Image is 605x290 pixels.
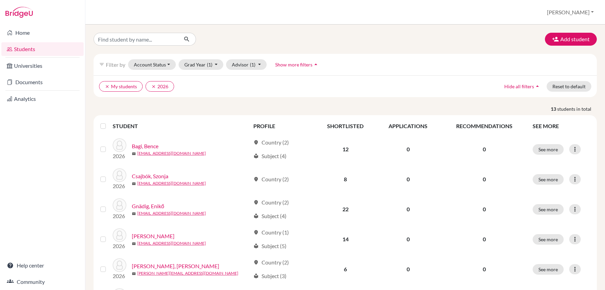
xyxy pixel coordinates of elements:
[132,272,136,276] span: mail
[113,168,126,182] img: Csajbók, Szonja
[1,92,84,106] a: Analytics
[132,172,168,180] a: Csajbók, Szonja
[269,59,325,70] button: Show more filtersarrow_drop_up
[128,59,176,70] button: Account Status
[315,254,376,284] td: 6
[376,164,440,194] td: 0
[113,138,126,152] img: Bagi, Bence
[132,212,136,216] span: mail
[105,84,110,89] i: clear
[113,228,126,242] img: Háry, Laura
[253,153,259,159] span: local_library
[253,175,289,183] div: Country (2)
[253,200,259,205] span: location_on
[533,204,564,215] button: See more
[99,62,104,67] i: filter_list
[445,175,524,183] p: 0
[253,177,259,182] span: location_on
[315,134,376,164] td: 12
[113,258,126,272] img: Marián, Hanna
[376,194,440,224] td: 0
[253,198,289,207] div: Country (2)
[544,6,597,19] button: [PERSON_NAME]
[376,254,440,284] td: 0
[132,262,219,270] a: [PERSON_NAME], [PERSON_NAME]
[249,118,315,134] th: PROFILE
[551,105,557,112] strong: 13
[145,81,174,92] button: clear2026
[94,33,178,46] input: Find student by name...
[137,210,206,216] a: [EMAIL_ADDRESS][DOMAIN_NAME]
[137,150,206,156] a: [EMAIL_ADDRESS][DOMAIN_NAME]
[253,212,286,220] div: Subject (4)
[253,260,259,265] span: location_on
[250,62,255,67] span: (1)
[1,59,84,73] a: Universities
[445,235,524,243] p: 0
[376,224,440,254] td: 0
[5,7,33,18] img: Bridge-U
[113,212,126,220] p: 2026
[315,194,376,224] td: 22
[275,62,312,67] span: Show more filters
[1,275,84,289] a: Community
[534,83,541,90] i: arrow_drop_up
[137,180,206,186] a: [EMAIL_ADDRESS][DOMAIN_NAME]
[253,213,259,219] span: local_library
[132,152,136,156] span: mail
[557,105,597,112] span: students in total
[533,174,564,185] button: See more
[253,138,289,147] div: Country (2)
[253,140,259,145] span: location_on
[315,224,376,254] td: 14
[376,134,440,164] td: 0
[99,81,143,92] button: clearMy students
[445,145,524,153] p: 0
[533,234,564,245] button: See more
[113,182,126,190] p: 2026
[445,265,524,273] p: 0
[1,26,84,40] a: Home
[132,202,164,210] a: Gnädig, Enikő
[113,242,126,250] p: 2026
[253,272,286,280] div: Subject (3)
[207,62,212,67] span: (1)
[253,243,259,249] span: local_library
[179,59,224,70] button: Grad Year(1)
[132,142,158,150] a: Bagi, Bence
[1,42,84,56] a: Students
[226,59,267,70] button: Advisor(1)
[312,61,319,68] i: arrow_drop_up
[132,182,136,186] span: mail
[132,242,136,246] span: mail
[1,75,84,89] a: Documents
[1,259,84,272] a: Help center
[315,164,376,194] td: 8
[498,81,547,92] button: Hide all filtersarrow_drop_up
[253,258,289,266] div: Country (2)
[253,242,286,250] div: Subject (5)
[151,84,156,89] i: clear
[253,273,259,279] span: local_library
[253,230,259,235] span: location_on
[376,118,440,134] th: APPLICATIONS
[132,232,174,240] a: [PERSON_NAME]
[315,118,376,134] th: SHORTLISTED
[137,240,206,246] a: [EMAIL_ADDRESS][DOMAIN_NAME]
[440,118,529,134] th: RECOMMENDATIONS
[533,264,564,275] button: See more
[504,83,534,89] span: Hide all filters
[253,228,289,236] div: Country (1)
[533,144,564,155] button: See more
[137,270,238,276] a: [PERSON_NAME][EMAIL_ADDRESS][DOMAIN_NAME]
[113,118,249,134] th: STUDENT
[113,152,126,160] p: 2026
[545,33,597,46] button: Add student
[113,198,126,212] img: Gnädig, Enikő
[529,118,594,134] th: SEE MORE
[445,205,524,213] p: 0
[106,61,125,68] span: Filter by
[113,272,126,280] p: 2026
[253,152,286,160] div: Subject (4)
[547,81,591,92] button: Reset to default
